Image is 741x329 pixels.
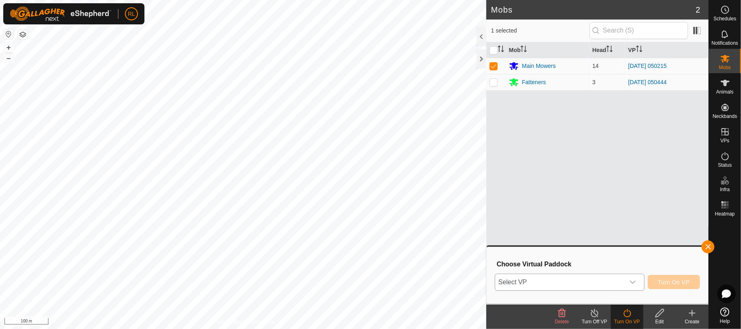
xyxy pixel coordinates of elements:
div: Turn Off VP [578,318,611,325]
img: Gallagher Logo [10,7,111,21]
span: Delete [555,319,569,325]
div: Main Mowers [522,62,556,70]
div: dropdown trigger [625,274,641,290]
span: Mobs [719,65,731,70]
span: 2 [696,4,700,16]
span: 14 [592,63,599,69]
a: [DATE] 050444 [628,79,667,85]
span: Help [720,319,730,324]
span: Notifications [712,41,738,46]
span: RL [128,10,135,18]
p-sorticon: Activate to sort [520,47,527,53]
span: 1 selected [491,26,590,35]
input: Search (S) [590,22,688,39]
span: 3 [592,79,596,85]
th: VP [625,42,708,58]
span: VPs [720,138,729,143]
span: Turn On VP [658,279,690,285]
th: Mob [506,42,589,58]
a: Help [709,304,741,327]
span: Select VP [495,274,625,290]
h3: Choose Virtual Paddock [497,260,700,268]
span: Neckbands [713,114,737,119]
span: Schedules [713,16,736,21]
a: Contact Us [251,318,275,326]
p-sorticon: Activate to sort [606,47,613,53]
div: Fatteners [522,78,546,87]
span: Animals [716,89,734,94]
button: + [4,43,13,52]
span: Status [718,163,732,168]
div: Turn On VP [611,318,643,325]
span: Infra [720,187,730,192]
p-sorticon: Activate to sort [636,47,643,53]
a: Privacy Policy [211,318,241,326]
a: [DATE] 050215 [628,63,667,69]
div: Edit [643,318,676,325]
button: Turn On VP [648,275,700,289]
span: Heatmap [715,211,735,216]
button: – [4,53,13,63]
button: Reset Map [4,29,13,39]
button: Map Layers [18,30,28,39]
p-sorticon: Activate to sort [498,47,504,53]
div: Create [676,318,708,325]
th: Head [589,42,625,58]
h2: Mobs [491,5,696,15]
